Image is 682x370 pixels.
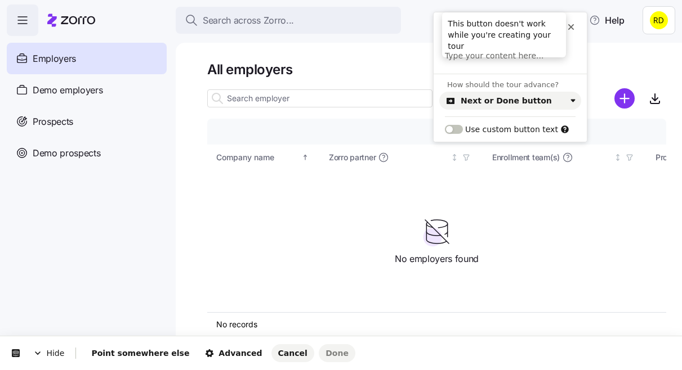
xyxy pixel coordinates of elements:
[198,344,269,362] button: Advanced
[278,349,307,358] span: Cancel
[319,344,355,362] button: Done
[22,337,75,369] span: Hide
[442,12,566,57] span: This button doesn't work while you're creating your tour
[205,349,262,358] span: Advanced
[84,344,196,362] button: Point somewhere else
[461,96,552,105] div: Next or Done button
[465,124,569,135] span: Use custom button text
[439,92,581,110] button: Next or Done button
[447,80,559,89] span: How should the tour advance?
[271,344,314,362] button: Cancel
[91,349,189,358] span: Point somewhere else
